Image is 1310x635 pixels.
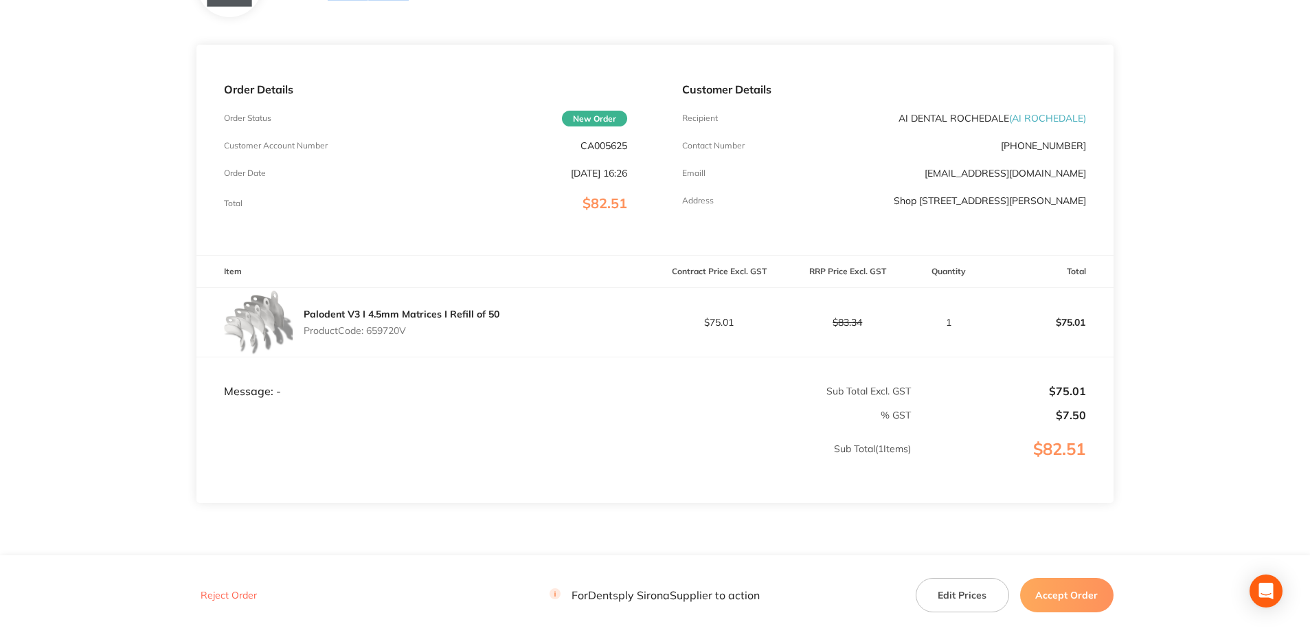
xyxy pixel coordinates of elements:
img: dXFna2M3cQ [224,288,293,357]
p: Recipient [682,113,718,123]
p: Product Code: 659720V [304,325,499,336]
p: AI DENTAL ROCHEDALE [899,113,1086,124]
p: Order Details [224,83,627,96]
a: [EMAIL_ADDRESS][DOMAIN_NAME] [925,167,1086,179]
p: Sub Total Excl. GST [655,386,911,397]
p: Customer Details [682,83,1085,96]
p: Total [224,199,242,208]
button: Edit Prices [916,578,1009,612]
button: Accept Order [1020,578,1114,612]
button: Reject Order [196,590,261,602]
th: Quantity [912,256,985,288]
p: [PHONE_NUMBER] [1001,140,1086,151]
th: Contract Price Excl. GST [655,256,783,288]
p: Shop [STREET_ADDRESS][PERSON_NAME] [894,195,1086,206]
p: Sub Total ( 1 Items) [197,443,911,482]
p: Order Date [224,168,266,178]
p: Order Status [224,113,271,123]
p: Emaill [682,168,705,178]
p: Address [682,196,714,205]
div: Open Intercom Messenger [1250,575,1283,608]
span: $82.51 [583,194,627,212]
span: New Order [562,111,627,126]
th: Total [985,256,1114,288]
p: $75.01 [986,306,1113,339]
th: RRP Price Excl. GST [783,256,912,288]
p: $82.51 [912,440,1113,487]
span: ( AI ROCHEDALE ) [1009,112,1086,124]
p: [DATE] 16:26 [571,168,627,179]
p: % GST [197,410,911,421]
p: 1 [912,317,984,328]
p: $7.50 [912,409,1086,421]
p: CA005625 [580,140,627,151]
p: Contact Number [682,141,745,151]
td: Message: - [196,357,655,398]
p: Customer Account Number [224,141,328,151]
p: For Dentsply Sirona Supplier to action [550,589,760,602]
a: Palodent V3 I 4.5mm Matrices I Refill of 50 [304,308,499,320]
p: $75.01 [912,385,1086,397]
th: Item [196,256,655,288]
p: $83.34 [784,317,911,328]
p: $75.01 [655,317,782,328]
